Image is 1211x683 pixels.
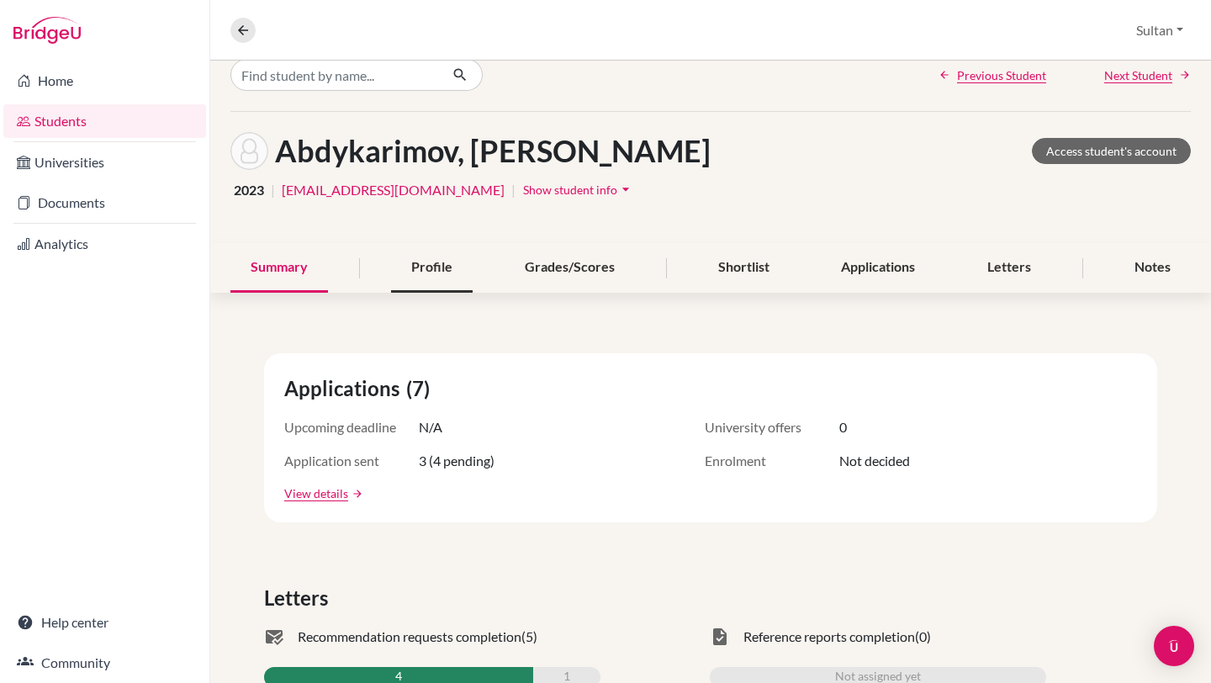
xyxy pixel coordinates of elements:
a: Home [3,64,206,98]
a: Analytics [3,227,206,261]
a: Universities [3,146,206,179]
span: 3 (4 pending) [419,451,494,471]
span: Show student info [523,183,617,197]
span: | [511,180,516,200]
span: Application sent [284,451,419,471]
div: Grades/Scores [505,243,635,293]
img: Bridge-U [13,17,81,44]
span: Not decided [839,451,910,471]
span: 2023 [234,180,264,200]
input: Find student by name... [230,59,439,91]
a: Help center [3,606,206,639]
a: Access student's account [1032,138,1191,164]
div: Applications [821,243,935,293]
span: (0) [915,627,931,647]
span: Upcoming deadline [284,417,419,437]
a: [EMAIL_ADDRESS][DOMAIN_NAME] [282,180,505,200]
h1: Abdykarimov, [PERSON_NAME] [275,133,711,169]
span: (5) [521,627,537,647]
a: arrow_forward [348,488,363,500]
span: 0 [839,417,847,437]
span: | [271,180,275,200]
span: Reference reports completion [743,627,915,647]
span: Next Student [1104,66,1172,84]
a: Next Student [1104,66,1191,84]
i: arrow_drop_down [617,181,634,198]
img: Nurbek Abdykarimov's avatar [230,132,268,170]
span: (7) [406,373,436,404]
div: Profile [391,243,473,293]
span: Recommendation requests completion [298,627,521,647]
a: Documents [3,186,206,220]
a: Community [3,646,206,680]
span: mark_email_read [264,627,284,647]
div: Shortlist [698,243,790,293]
div: Summary [230,243,328,293]
a: Students [3,104,206,138]
span: Previous Student [957,66,1046,84]
a: Previous Student [939,66,1046,84]
span: Enrolment [705,451,839,471]
button: Show student infoarrow_drop_down [522,177,635,203]
span: N/A [419,417,442,437]
span: Letters [264,583,335,613]
span: Applications [284,373,406,404]
div: Notes [1114,243,1191,293]
div: Open Intercom Messenger [1154,626,1194,666]
span: task [710,627,730,647]
a: View details [284,484,348,502]
span: University offers [705,417,839,437]
div: Letters [967,243,1051,293]
button: Sultan [1129,14,1191,46]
